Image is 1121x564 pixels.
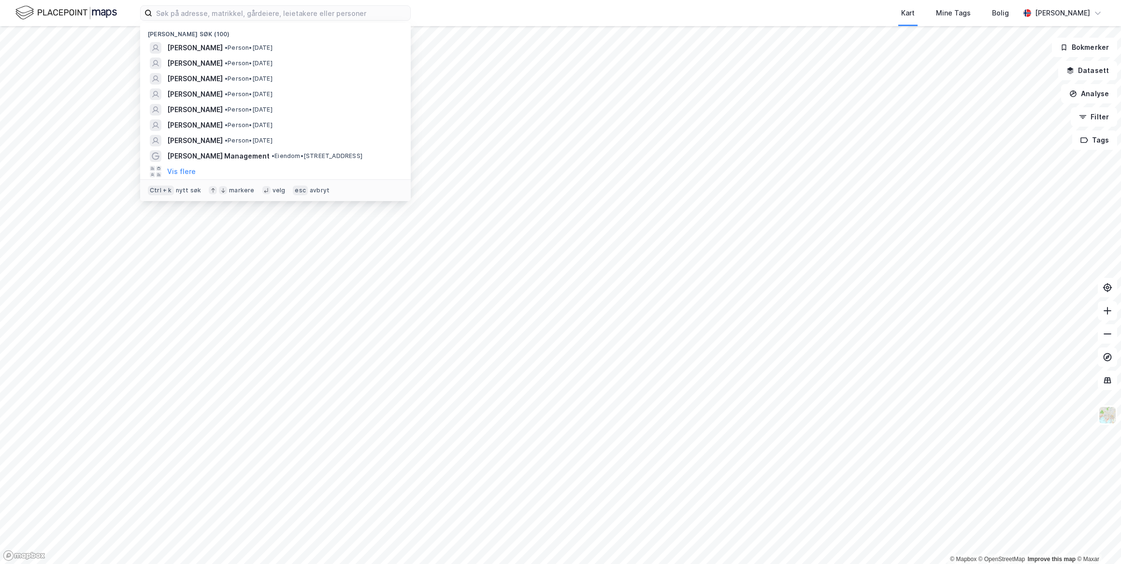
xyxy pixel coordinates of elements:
button: Datasett [1058,61,1117,80]
span: Person • [DATE] [225,59,273,67]
div: Kontrollprogram for chat [1073,518,1121,564]
img: logo.f888ab2527a4732fd821a326f86c7f29.svg [15,4,117,21]
div: Kart [901,7,915,19]
div: [PERSON_NAME] søk (100) [140,23,411,40]
a: OpenStreetMap [978,556,1025,563]
div: avbryt [310,187,330,194]
button: Vis flere [167,166,196,177]
span: [PERSON_NAME] [167,88,223,100]
div: velg [273,187,286,194]
span: [PERSON_NAME] [167,73,223,85]
div: Bolig [992,7,1009,19]
span: [PERSON_NAME] [167,42,223,54]
span: Person • [DATE] [225,121,273,129]
span: • [272,152,274,159]
span: • [225,121,228,129]
button: Tags [1072,130,1117,150]
span: [PERSON_NAME] [167,58,223,69]
span: [PERSON_NAME] [167,135,223,146]
a: Improve this map [1028,556,1076,563]
span: • [225,106,228,113]
div: nytt søk [176,187,201,194]
button: Filter [1071,107,1117,127]
span: Eiendom • [STREET_ADDRESS] [272,152,362,160]
span: • [225,75,228,82]
div: [PERSON_NAME] [1035,7,1090,19]
span: • [225,44,228,51]
a: Mapbox homepage [3,550,45,561]
span: [PERSON_NAME] [167,104,223,116]
button: Analyse [1061,84,1117,103]
img: Z [1098,406,1117,424]
span: Person • [DATE] [225,90,273,98]
span: Person • [DATE] [225,75,273,83]
div: Ctrl + k [148,186,174,195]
span: • [225,90,228,98]
span: Person • [DATE] [225,44,273,52]
div: esc [293,186,308,195]
input: Søk på adresse, matrikkel, gårdeiere, leietakere eller personer [152,6,410,20]
a: Mapbox [950,556,977,563]
span: • [225,59,228,67]
span: [PERSON_NAME] [167,119,223,131]
div: Mine Tags [936,7,971,19]
span: Person • [DATE] [225,137,273,145]
iframe: Chat Widget [1073,518,1121,564]
span: • [225,137,228,144]
div: markere [229,187,254,194]
span: [PERSON_NAME] Management [167,150,270,162]
span: Person • [DATE] [225,106,273,114]
button: Bokmerker [1052,38,1117,57]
